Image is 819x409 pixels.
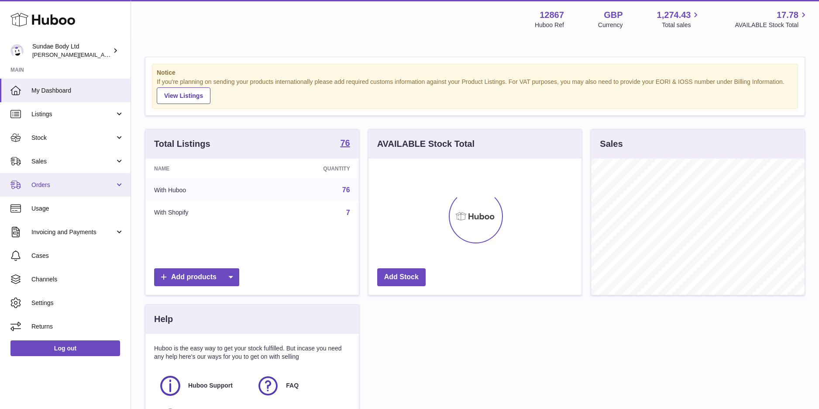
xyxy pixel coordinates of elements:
[735,21,809,29] span: AVAILABLE Stock Total
[31,157,115,166] span: Sales
[145,179,260,201] td: With Huboo
[535,21,564,29] div: Huboo Ref
[31,228,115,236] span: Invoicing and Payments
[540,9,564,21] strong: 12867
[340,139,350,147] strong: 76
[145,159,260,179] th: Name
[31,275,124,284] span: Channels
[31,252,124,260] span: Cases
[31,299,124,307] span: Settings
[32,42,111,59] div: Sundae Body Ltd
[260,159,358,179] th: Quantity
[157,69,793,77] strong: Notice
[145,201,260,224] td: With Shopify
[10,340,120,356] a: Log out
[31,204,124,213] span: Usage
[600,138,623,150] h3: Sales
[31,134,115,142] span: Stock
[157,87,210,104] a: View Listings
[777,9,798,21] span: 17.78
[657,9,701,29] a: 1,274.43 Total sales
[188,381,233,390] span: Huboo Support
[286,381,299,390] span: FAQ
[346,209,350,216] a: 7
[154,268,239,286] a: Add products
[342,186,350,194] a: 76
[604,9,623,21] strong: GBP
[154,313,173,325] h3: Help
[31,110,115,118] span: Listings
[31,181,115,189] span: Orders
[377,268,426,286] a: Add Stock
[158,374,248,398] a: Huboo Support
[154,344,350,361] p: Huboo is the easy way to get your stock fulfilled. But incase you need any help here's our ways f...
[157,78,793,104] div: If you're planning on sending your products internationally please add required customs informati...
[31,322,124,331] span: Returns
[657,9,691,21] span: 1,274.43
[340,139,350,149] a: 76
[377,138,475,150] h3: AVAILABLE Stock Total
[32,51,175,58] span: [PERSON_NAME][EMAIL_ADDRESS][DOMAIN_NAME]
[10,44,24,57] img: dianne@sundaebody.com
[154,138,210,150] h3: Total Listings
[31,87,124,95] span: My Dashboard
[598,21,623,29] div: Currency
[662,21,701,29] span: Total sales
[735,9,809,29] a: 17.78 AVAILABLE Stock Total
[256,374,345,398] a: FAQ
